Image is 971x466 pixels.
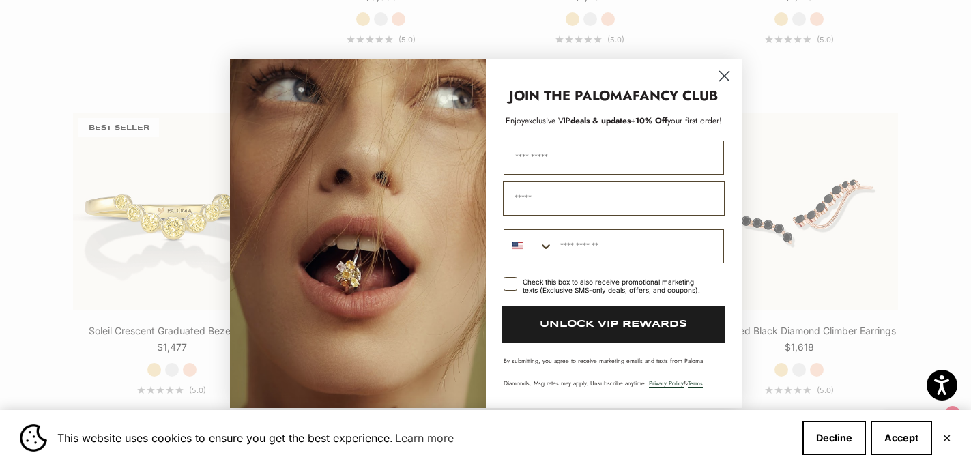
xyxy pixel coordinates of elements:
span: exclusive VIP [525,115,570,127]
span: 10% Off [635,115,667,127]
img: United States [512,241,523,252]
a: Learn more [393,428,456,448]
input: Phone Number [553,230,723,263]
button: Close dialog [712,64,736,88]
strong: JOIN THE PALOMA [509,86,633,106]
button: Search Countries [504,230,553,263]
button: Accept [871,421,932,455]
span: deals & updates [525,115,631,127]
span: Enjoy [506,115,525,127]
p: By submitting, you agree to receive marketing emails and texts from Paloma Diamonds. Msg rates ma... [504,356,724,388]
strong: FANCY CLUB [633,86,718,106]
span: This website uses cookies to ensure you get the best experience. [57,428,792,448]
button: Close [942,434,951,442]
img: Loading... [230,59,486,408]
a: Terms [688,379,703,388]
img: Cookie banner [20,424,47,452]
span: & . [649,379,705,388]
button: Decline [802,421,866,455]
a: Privacy Policy [649,379,684,388]
input: First Name [504,141,724,175]
button: UNLOCK VIP REWARDS [502,306,725,343]
div: Check this box to also receive promotional marketing texts (Exclusive SMS-only deals, offers, and... [523,278,708,294]
input: Email [503,181,725,216]
span: + your first order! [631,115,722,127]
